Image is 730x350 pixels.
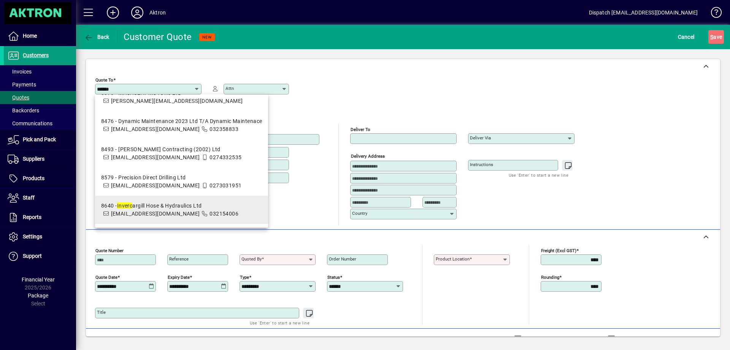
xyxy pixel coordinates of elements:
[23,233,42,240] span: Settings
[665,332,703,346] button: Product
[4,227,76,246] a: Settings
[8,94,29,101] span: Quotes
[225,86,234,91] mat-label: Attn
[509,171,568,179] mat-hint: Use 'Enter' to start a new line
[4,189,76,208] a: Staff
[4,27,76,46] a: Home
[4,104,76,117] a: Backorders
[82,30,111,44] button: Back
[209,182,241,189] span: 0273031951
[4,169,76,188] a: Products
[23,175,44,181] span: Products
[111,126,200,132] span: [EMAIL_ADDRESS][DOMAIN_NAME]
[240,274,249,280] mat-label: Type
[28,292,48,299] span: Package
[678,31,695,43] span: Cancel
[149,6,166,19] div: Aktron
[101,117,262,125] div: 8476 - Dynamic Maintenance 2023 Ltd T/A Dynamic Maintenace
[4,150,76,169] a: Suppliers
[470,135,491,141] mat-label: Deliver via
[95,111,268,139] mat-option: 8476 - Dynamic Maintenance 2023 Ltd T/A Dynamic Maintenace
[97,310,106,315] mat-label: Title
[710,31,722,43] span: ave
[95,83,268,111] mat-option: 8370 - MACAULAY MOTORS LTD
[8,69,32,75] span: Invoices
[95,168,268,196] mat-option: 8579 - Precision Direct Drilling Ltd
[710,34,713,40] span: S
[4,208,76,227] a: Reports
[111,98,243,104] span: [PERSON_NAME][EMAIL_ADDRESS][DOMAIN_NAME]
[327,274,340,280] mat-label: Status
[4,78,76,91] a: Payments
[4,91,76,104] a: Quotes
[23,214,41,220] span: Reports
[541,274,559,280] mat-label: Rounding
[22,276,55,283] span: Financial Year
[124,31,192,43] div: Customer Quote
[352,211,367,216] mat-label: Country
[351,127,370,132] mat-label: Deliver To
[329,256,356,262] mat-label: Order number
[95,248,124,253] mat-label: Quote number
[4,247,76,266] a: Support
[8,82,36,88] span: Payments
[241,256,262,262] mat-label: Quoted by
[95,77,113,83] mat-label: Quote To
[4,117,76,130] a: Communications
[95,224,268,260] mat-option: 8669 - ACTIV Trailers
[8,120,52,126] span: Communications
[23,136,56,142] span: Pick and Pack
[589,6,698,19] div: Dispatch [EMAIL_ADDRESS][DOMAIN_NAME]
[23,33,37,39] span: Home
[436,256,470,262] mat-label: Product location
[23,195,35,201] span: Staff
[76,30,118,44] app-page-header-button: Back
[209,154,241,160] span: 0274332535
[111,211,200,217] span: [EMAIL_ADDRESS][DOMAIN_NAME]
[125,6,149,19] button: Profile
[4,65,76,78] a: Invoices
[676,30,697,44] button: Cancel
[209,211,238,217] span: 032154006
[470,162,493,167] mat-label: Instructions
[705,2,720,26] a: Knowledge Base
[4,130,76,149] a: Pick and Pack
[523,335,594,343] label: Show Line Volumes/Weights
[101,174,242,182] div: 8579 - Precision Direct Drilling Ltd
[668,333,699,345] span: Product
[23,253,42,259] span: Support
[169,256,189,262] mat-label: Reference
[23,156,44,162] span: Suppliers
[101,202,238,210] div: 8640 - argill Hose & Hydraulics Ltd
[168,274,190,280] mat-label: Expiry date
[209,126,238,132] span: 032358833
[84,34,109,40] span: Back
[708,30,724,44] button: Save
[202,35,212,40] span: NEW
[111,182,200,189] span: [EMAIL_ADDRESS][DOMAIN_NAME]
[95,196,268,224] mat-option: 8640 - Invercargill Hose & Hydraulics Ltd
[23,52,49,58] span: Customers
[101,6,125,19] button: Add
[111,154,200,160] span: [EMAIL_ADDRESS][DOMAIN_NAME]
[250,318,309,327] mat-hint: Use 'Enter' to start a new line
[101,145,242,153] div: 8493 - [PERSON_NAME] Contracting (2002) Ltd
[117,203,133,209] em: Inverc
[617,335,661,343] label: Show Cost/Profit
[95,139,268,168] mat-option: 8493 - Hughes Contracting (2002) Ltd
[8,107,39,113] span: Backorders
[95,274,117,280] mat-label: Quote date
[541,248,576,253] mat-label: Freight (excl GST)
